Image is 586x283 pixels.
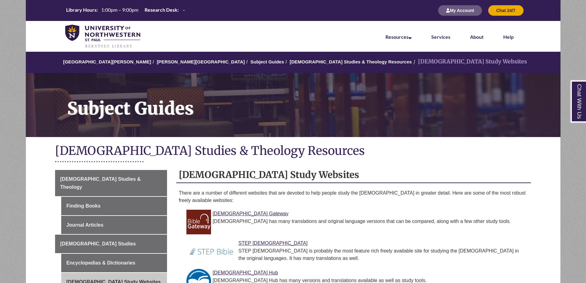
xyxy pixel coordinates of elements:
button: Chat 24/7 [488,5,523,16]
span: [DEMOGRAPHIC_DATA] Studies & Theology [60,176,141,190]
div: [DEMOGRAPHIC_DATA] has many translations and original language versions that can be compared, alo... [191,218,526,225]
a: Help [503,34,514,40]
img: Link to Bible Gateway [186,210,211,234]
a: Encyclopedias & Dictionaries [61,254,167,272]
h2: [DEMOGRAPHIC_DATA] Study Websites [176,167,531,183]
a: [PERSON_NAME][GEOGRAPHIC_DATA] [157,59,245,64]
a: About [470,34,484,40]
table: Hours Today [64,6,188,14]
a: Finding Books [61,197,167,215]
a: Link to Bible Gateway [DEMOGRAPHIC_DATA] Gateway [213,211,289,216]
a: Subject Guides [250,59,284,64]
li: [DEMOGRAPHIC_DATA] Study Websites [412,57,527,66]
button: My Account [438,5,482,16]
span: [DEMOGRAPHIC_DATA] Studies [60,241,136,246]
a: Resources [385,34,412,40]
span: 1:00pm – 9:00pm [101,7,138,13]
div: STEP [DEMOGRAPHIC_DATA] is probably the most feature rich freely available site for studying the ... [191,247,526,262]
th: Library Hours: [64,6,99,13]
a: Link to STEP Bible STEP [DEMOGRAPHIC_DATA] [238,241,308,246]
a: Link to Bible Hub [DEMOGRAPHIC_DATA] Hub [213,270,278,275]
a: My Account [438,8,482,13]
a: Services [431,34,450,40]
a: [DEMOGRAPHIC_DATA] Studies [55,235,167,253]
img: UNWSP Library Logo [65,25,141,49]
p: There are a number of different websites that are devoted to help people study the [DEMOGRAPHIC_D... [179,189,528,204]
a: Chat 24/7 [488,8,523,13]
a: Subject Guides [26,73,560,137]
img: Link to STEP Bible [186,239,237,264]
a: [DEMOGRAPHIC_DATA] Studies & Theology [55,170,167,196]
th: Research Desk: [142,6,180,13]
h1: [DEMOGRAPHIC_DATA] Studies & Theology Resources [55,143,531,160]
a: [DEMOGRAPHIC_DATA] Studies & Theology Resources [290,59,412,64]
h1: Subject Guides [60,73,560,129]
span: – [182,7,185,13]
a: Hours Today [64,6,188,15]
a: [GEOGRAPHIC_DATA][PERSON_NAME] [63,59,151,64]
a: Journal Articles [61,216,167,234]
